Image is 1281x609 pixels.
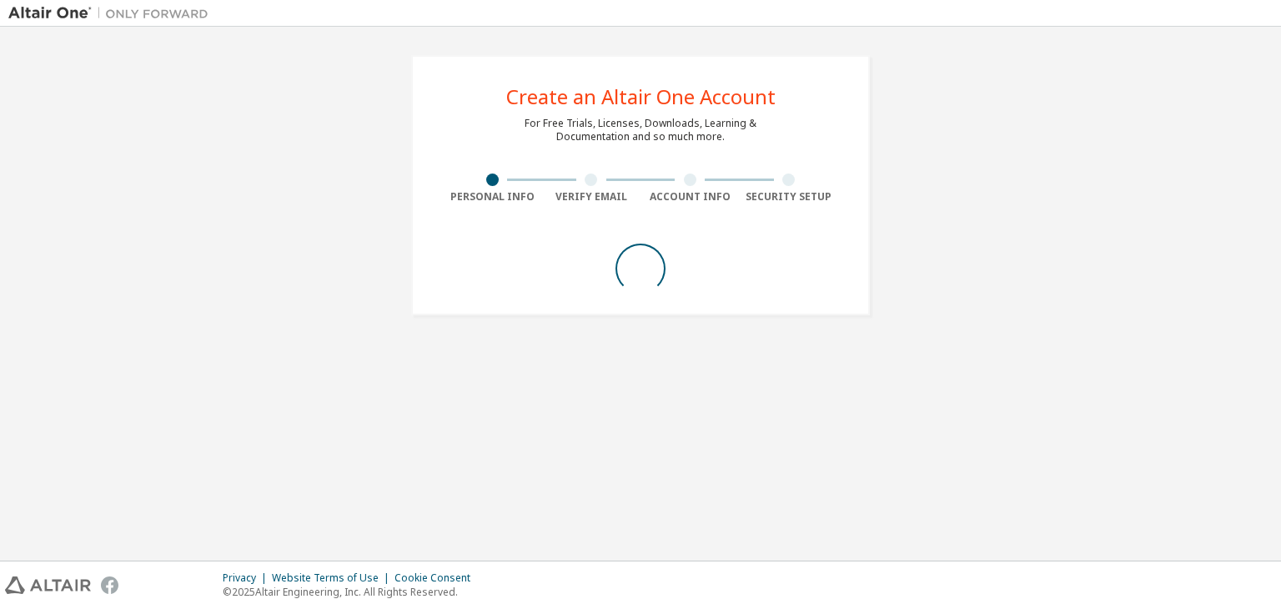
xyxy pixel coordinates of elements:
[8,5,217,22] img: Altair One
[223,571,272,585] div: Privacy
[101,576,118,594] img: facebook.svg
[506,87,776,107] div: Create an Altair One Account
[525,117,756,143] div: For Free Trials, Licenses, Downloads, Learning & Documentation and so much more.
[5,576,91,594] img: altair_logo.svg
[542,190,641,204] div: Verify Email
[740,190,839,204] div: Security Setup
[443,190,542,204] div: Personal Info
[394,571,480,585] div: Cookie Consent
[640,190,740,204] div: Account Info
[223,585,480,599] p: © 2025 Altair Engineering, Inc. All Rights Reserved.
[272,571,394,585] div: Website Terms of Use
